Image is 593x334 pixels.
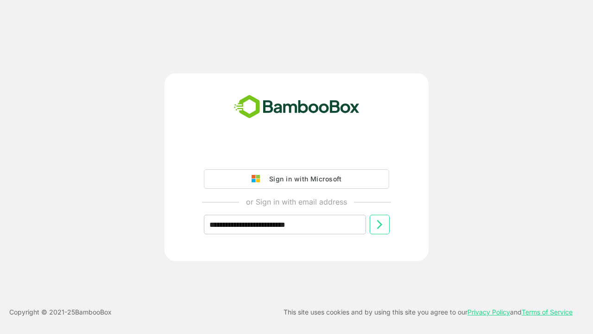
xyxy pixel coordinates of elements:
[246,196,347,207] p: or Sign in with email address
[199,143,394,164] iframe: Sign in with Google Button
[467,308,510,316] a: Privacy Policy
[9,307,112,318] p: Copyright © 2021- 25 BambooBox
[229,92,365,122] img: bamboobox
[522,308,573,316] a: Terms of Service
[204,169,389,189] button: Sign in with Microsoft
[265,173,341,185] div: Sign in with Microsoft
[284,307,573,318] p: This site uses cookies and by using this site you agree to our and
[252,175,265,183] img: google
